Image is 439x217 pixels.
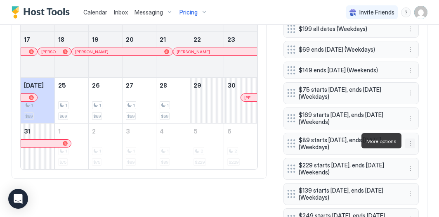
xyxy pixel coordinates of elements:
td: August 26, 2025 [88,78,122,124]
span: 2 [92,128,96,135]
button: More options [405,113,415,123]
a: August 27, 2025 [123,78,156,93]
span: 1 [99,103,101,108]
span: 31 [24,128,31,135]
a: August 28, 2025 [156,78,190,93]
span: $69 [93,114,101,119]
a: August 29, 2025 [190,78,224,93]
span: [DATE] [24,82,44,89]
span: $69 [25,114,33,119]
button: More options [405,45,415,55]
span: $229 starts [DATE], ends [DATE] (Weekends) [299,162,397,176]
a: September 4, 2025 [156,124,190,139]
a: September 1, 2025 [55,124,88,139]
td: August 29, 2025 [190,78,224,124]
a: August 31, 2025 [21,124,54,139]
span: [PERSON_NAME] [75,49,109,55]
button: More options [405,65,415,75]
div: menu [405,65,415,75]
a: August 30, 2025 [224,78,258,93]
td: August 17, 2025 [21,32,54,78]
span: 5 [194,128,198,135]
span: $69 [161,114,168,119]
div: menu [405,113,415,123]
span: $169 starts [DATE], ends [DATE] (Weekends) [299,111,397,126]
a: September 6, 2025 [224,124,258,139]
div: [PERSON_NAME] [75,49,169,55]
span: 29 [194,82,201,89]
a: August 25, 2025 [55,78,88,93]
td: September 3, 2025 [122,124,156,169]
span: 27 [126,82,133,89]
button: More options [405,164,415,174]
a: August 20, 2025 [123,32,156,47]
td: August 21, 2025 [156,32,190,78]
td: August 18, 2025 [54,32,88,78]
td: August 19, 2025 [88,32,122,78]
div: menu [401,7,411,17]
span: $149 ends [DATE] (Weekends) [299,67,397,74]
button: More options [405,88,415,98]
span: 18 [58,36,64,43]
span: [PERSON_NAME] [177,49,210,55]
span: Pricing [179,9,198,16]
div: menu [405,88,415,98]
a: September 5, 2025 [190,124,224,139]
button: More options [405,189,415,199]
div: [PERSON_NAME] [177,49,253,55]
div: [PERSON_NAME] [41,49,68,55]
span: 1 [167,103,169,108]
span: More options [366,138,397,144]
a: September 2, 2025 [89,124,122,139]
a: August 21, 2025 [156,32,190,47]
span: 17 [24,36,30,43]
button: More options [405,24,415,34]
span: 25 [58,82,66,89]
td: September 2, 2025 [88,124,122,169]
span: Inbox [114,9,128,16]
span: Messaging [135,9,163,16]
span: 19 [92,36,99,43]
span: $69 ends [DATE] (Weekdays) [299,46,397,53]
span: 1 [58,128,61,135]
span: 22 [194,36,201,43]
a: August 19, 2025 [89,32,122,47]
a: August 22, 2025 [190,32,224,47]
span: Calendar [83,9,107,16]
span: $139 starts [DATE], ends [DATE] (Weekdays) [299,187,397,201]
div: Open Intercom Messenger [8,189,28,209]
span: $199 all dates (Weekdays) [299,25,397,33]
div: Host Tools Logo [12,6,73,19]
span: 1 [65,103,67,108]
a: Calendar [83,8,107,17]
a: August 18, 2025 [55,32,88,47]
td: August 24, 2025 [21,78,54,124]
span: 4 [160,128,164,135]
span: Invite Friends [359,9,394,16]
span: 1 [31,103,33,108]
td: August 20, 2025 [122,32,156,78]
div: User profile [414,6,427,19]
div: menu [405,164,415,174]
td: August 27, 2025 [122,78,156,124]
span: $89 starts [DATE], ends [DATE] (Weekdays) [299,136,397,151]
span: $75 starts [DATE], ends [DATE] (Weekdays) [299,86,397,100]
a: Inbox [114,8,128,17]
button: More options [405,138,415,148]
td: September 4, 2025 [156,124,190,169]
span: [PERSON_NAME] [244,95,254,100]
td: August 25, 2025 [54,78,88,124]
a: September 3, 2025 [123,124,156,139]
td: September 5, 2025 [190,124,224,169]
span: 20 [126,36,134,43]
td: August 22, 2025 [190,32,224,78]
span: 26 [92,82,100,89]
span: $69 [127,114,135,119]
a: August 23, 2025 [224,32,258,47]
a: August 26, 2025 [89,78,122,93]
td: August 30, 2025 [224,78,257,124]
td: August 28, 2025 [156,78,190,124]
a: August 24, 2025 [21,78,54,93]
td: August 31, 2025 [21,124,54,169]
